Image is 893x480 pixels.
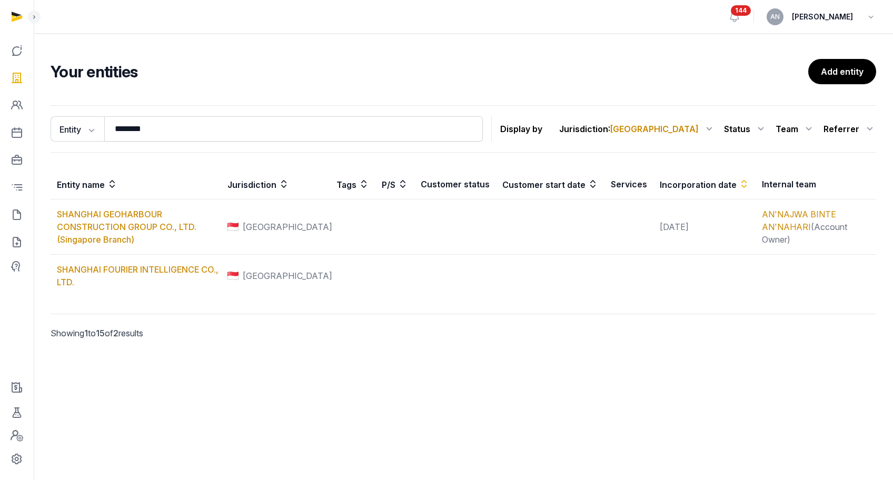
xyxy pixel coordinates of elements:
div: Jurisdiction [559,121,716,137]
div: Referrer [823,121,876,137]
a: Add entity [808,59,876,84]
button: Entity [51,116,104,142]
a: AN'NAJWA BINTE AN'NAHARI [762,209,836,232]
td: [DATE] [653,199,756,255]
span: [GEOGRAPHIC_DATA] [243,221,332,233]
th: Customer status [414,169,496,199]
th: Tags [330,169,375,199]
a: SHANGHAI FOURIER INTELLIGENCE CO., LTD. [57,264,219,287]
div: Team [776,121,815,137]
th: Services [604,169,653,199]
span: [GEOGRAPHIC_DATA] [243,269,332,282]
div: Status [724,121,767,137]
a: SHANGHAI GEOHARBOUR CONSTRUCTION GROUP CO., LTD. (Singapore Branch) [57,209,196,245]
span: 15 [96,328,105,338]
span: : [608,123,699,135]
span: 1 [84,328,88,338]
th: Entity name [51,169,221,199]
span: AN [770,14,780,20]
h2: Your entities [51,62,808,81]
th: P/S [375,169,414,199]
p: Display by [500,121,542,137]
button: AN [767,8,783,25]
th: Incorporation date [653,169,756,199]
span: 144 [731,5,751,16]
div: (Account Owner) [762,208,870,246]
th: Jurisdiction [221,169,330,199]
p: Showing to of results [51,314,244,352]
span: [PERSON_NAME] [792,11,853,23]
span: 2 [113,328,118,338]
span: [GEOGRAPHIC_DATA] [610,124,699,134]
th: Internal team [756,169,876,199]
th: Customer start date [496,169,604,199]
